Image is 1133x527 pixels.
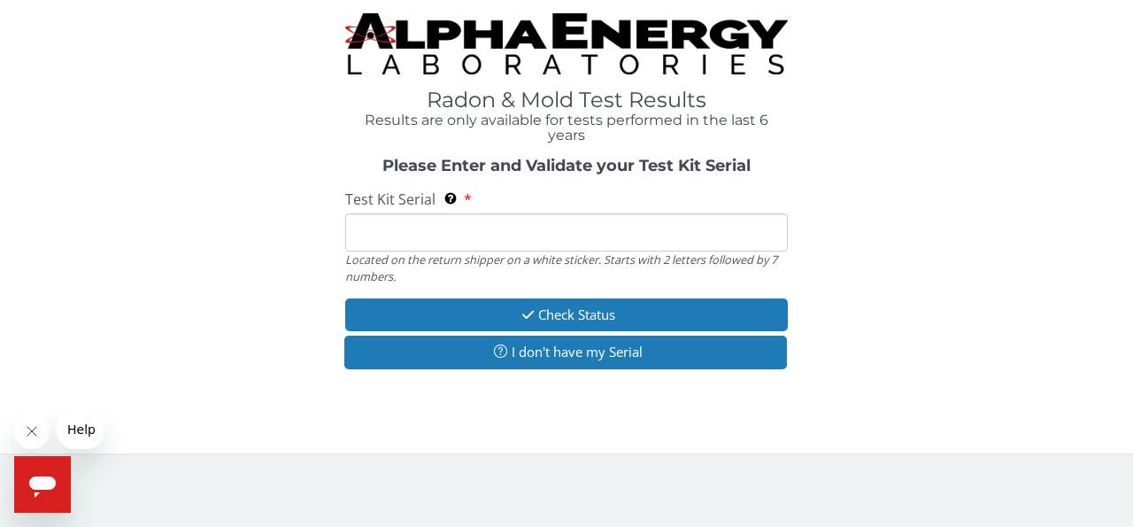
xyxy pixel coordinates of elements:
[345,190,435,209] span: Test Kit Serial
[57,410,104,449] iframe: Message from company
[345,298,788,331] button: Check Status
[345,89,788,112] h1: Radon & Mold Test Results
[345,13,788,74] img: TightCrop.jpg
[345,112,788,143] h4: Results are only available for tests performed in the last 6 years
[344,336,787,368] button: I don't have my Serial
[14,414,50,449] iframe: Close message
[14,456,71,513] iframe: Button to launch messaging window
[382,156,751,175] strong: Please Enter and Validate your Test Kit Serial
[345,252,788,284] div: Located on the return shipper on a white sticker. Starts with 2 letters followed by 7 numbers.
